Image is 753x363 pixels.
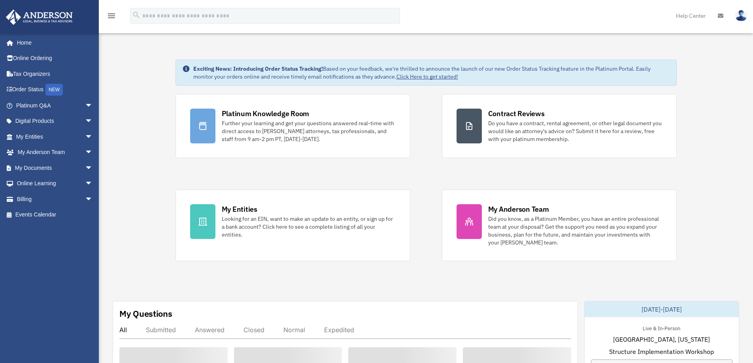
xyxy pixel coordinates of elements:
span: arrow_drop_down [85,129,101,145]
div: Contract Reviews [488,109,545,118]
a: Order StatusNEW [6,82,105,98]
div: NEW [45,84,63,96]
a: My Entitiesarrow_drop_down [6,129,105,145]
div: My Entities [222,204,257,214]
div: Closed [243,326,264,334]
span: arrow_drop_down [85,98,101,114]
a: Online Ordering [6,51,105,66]
a: My Anderson Team Did you know, as a Platinum Member, you have an entire professional team at your... [442,190,677,261]
a: My Documentsarrow_drop_down [6,160,105,176]
a: Digital Productsarrow_drop_down [6,113,105,129]
a: Platinum Knowledge Room Further your learning and get your questions answered real-time with dire... [176,94,410,158]
a: Events Calendar [6,207,105,223]
span: arrow_drop_down [85,160,101,176]
div: [DATE]-[DATE] [585,301,739,317]
a: menu [107,14,116,21]
a: Tax Organizers [6,66,105,82]
span: Structure Implementation Workshop [609,347,714,356]
img: User Pic [735,10,747,21]
a: Click Here to get started! [396,73,458,80]
a: My Anderson Teamarrow_drop_down [6,145,105,160]
span: arrow_drop_down [85,176,101,192]
a: Platinum Q&Aarrow_drop_down [6,98,105,113]
div: All [119,326,127,334]
div: Based on your feedback, we're thrilled to announce the launch of our new Order Status Tracking fe... [193,65,670,81]
i: search [132,11,141,19]
a: Home [6,35,101,51]
div: Expedited [324,326,354,334]
div: My Anderson Team [488,204,549,214]
div: Platinum Knowledge Room [222,109,310,118]
a: Online Learningarrow_drop_down [6,176,105,192]
div: Did you know, as a Platinum Member, you have an entire professional team at your disposal? Get th... [488,215,662,246]
div: Submitted [146,326,176,334]
a: My Entities Looking for an EIN, want to make an update to an entity, or sign up for a bank accoun... [176,190,410,261]
span: arrow_drop_down [85,145,101,161]
strong: Exciting News: Introducing Order Status Tracking! [193,65,323,72]
div: Live & In-Person [636,324,687,332]
span: arrow_drop_down [85,191,101,207]
div: Answered [195,326,225,334]
a: Billingarrow_drop_down [6,191,105,207]
img: Anderson Advisors Platinum Portal [4,9,75,25]
div: My Questions [119,308,172,320]
span: [GEOGRAPHIC_DATA], [US_STATE] [613,335,710,344]
div: Looking for an EIN, want to make an update to an entity, or sign up for a bank account? Click her... [222,215,396,239]
div: Do you have a contract, rental agreement, or other legal document you would like an attorney's ad... [488,119,662,143]
a: Contract Reviews Do you have a contract, rental agreement, or other legal document you would like... [442,94,677,158]
div: Further your learning and get your questions answered real-time with direct access to [PERSON_NAM... [222,119,396,143]
span: arrow_drop_down [85,113,101,130]
div: Normal [283,326,305,334]
i: menu [107,11,116,21]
